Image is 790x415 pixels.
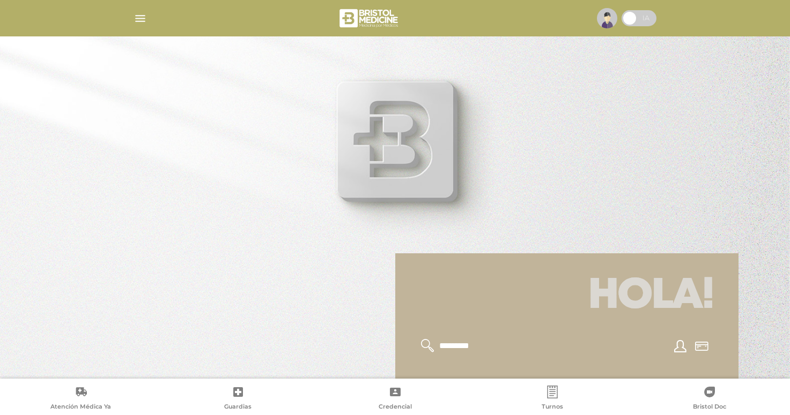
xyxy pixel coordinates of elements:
[338,5,402,31] img: bristol-medicine-blanco.png
[693,403,726,412] span: Bristol Doc
[542,403,563,412] span: Turnos
[316,386,474,413] a: Credencial
[631,386,788,413] a: Bristol Doc
[408,266,726,326] h1: Hola!
[379,403,412,412] span: Credencial
[50,403,111,412] span: Atención Médica Ya
[159,386,316,413] a: Guardias
[134,12,147,25] img: Cober_menu-lines-white.svg
[597,8,617,28] img: profile-placeholder.svg
[2,386,159,413] a: Atención Médica Ya
[474,386,631,413] a: Turnos
[224,403,252,412] span: Guardias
